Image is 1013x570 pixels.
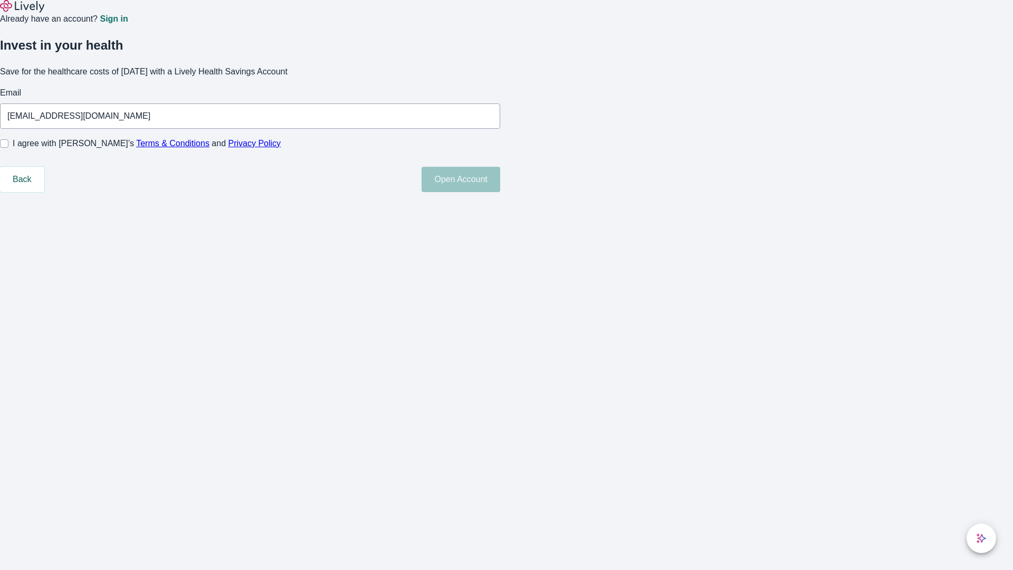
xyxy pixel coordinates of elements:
svg: Lively AI Assistant [976,533,987,544]
a: Privacy Policy [228,139,281,148]
a: Terms & Conditions [136,139,209,148]
a: Sign in [100,15,128,23]
button: chat [967,524,996,553]
span: I agree with [PERSON_NAME]’s and [13,137,281,150]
